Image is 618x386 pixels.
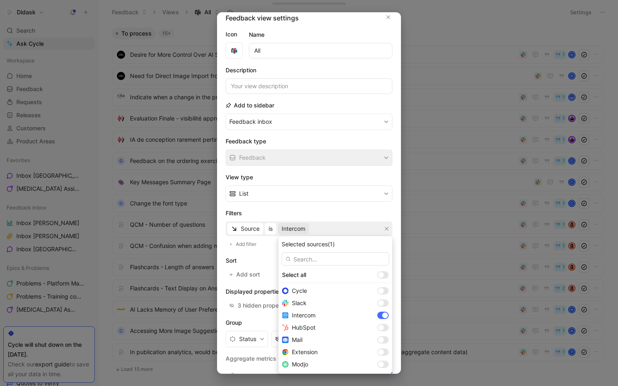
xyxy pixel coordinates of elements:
div: Selected sources (1) [282,239,389,249]
span: Mail [292,336,302,343]
div: Select all [282,270,374,280]
span: Cycle [292,287,307,294]
span: HubSpot [292,324,316,331]
input: Search... [282,252,389,266]
span: Intercom [292,312,316,319]
span: Extension [292,348,318,355]
span: Slack [292,299,307,306]
span: Modjo [292,361,308,368]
